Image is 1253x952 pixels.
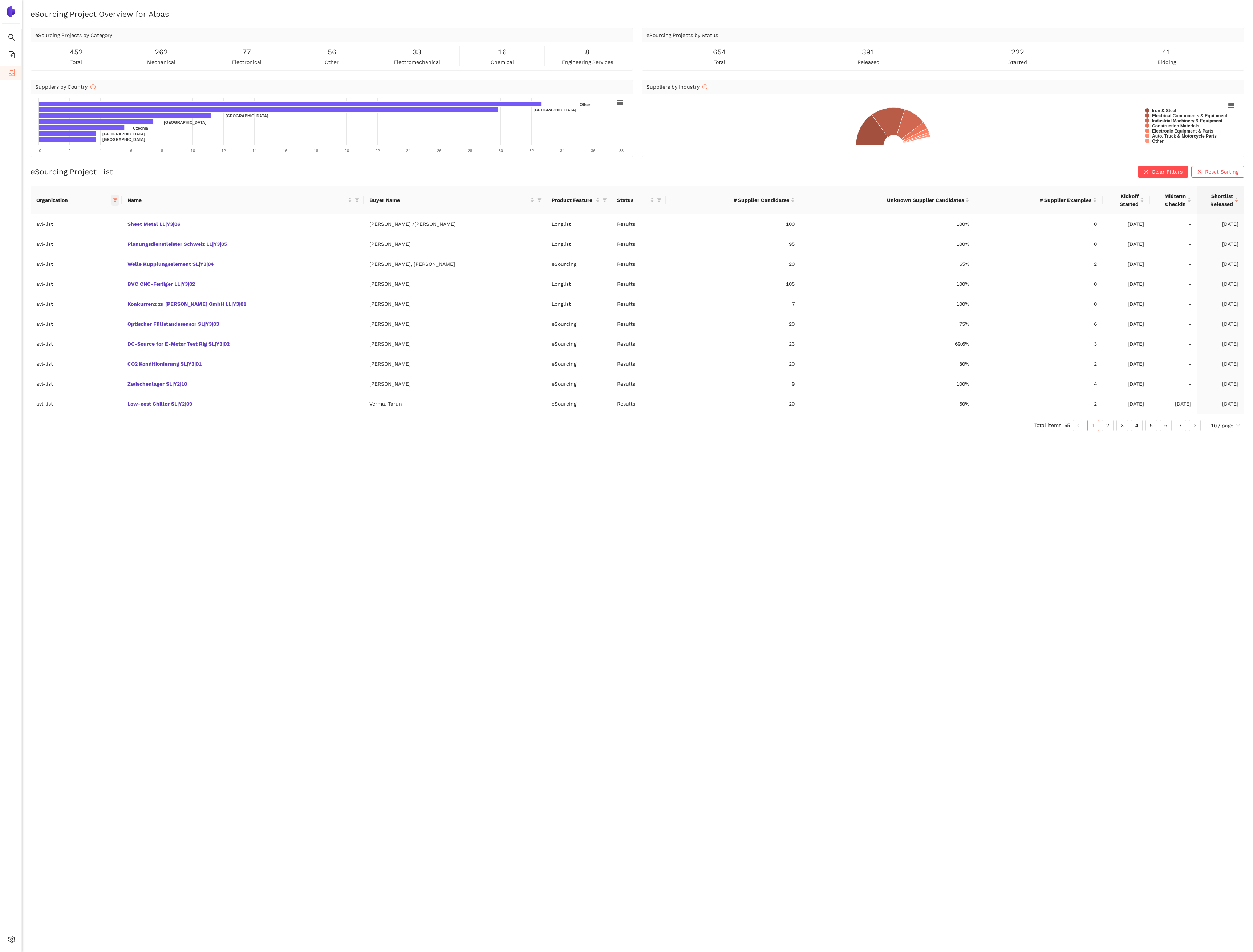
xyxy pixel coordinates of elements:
td: eSourcing [546,334,611,354]
span: file-add [8,49,15,63]
td: Longlist [546,294,611,314]
span: info-circle [702,84,707,89]
th: this column's title is Midterm Checkin,this column is sortable [1150,186,1197,214]
li: 3 [1116,420,1128,431]
text: Auto, Truck & Motorcycle Parts [1152,134,1217,139]
li: Previous Page [1073,420,1084,431]
td: [DATE] [1197,354,1244,374]
td: avl-list [31,214,122,234]
text: 20 [345,149,349,153]
span: chemical [491,58,514,66]
span: Suppliers by Industry [646,84,707,90]
td: Verma, Tarun [364,394,546,414]
td: 20 [666,394,800,414]
span: 77 [242,46,251,58]
td: [DATE] [1197,374,1244,394]
span: 222 [1011,46,1024,58]
td: 23 [666,334,800,354]
td: [DATE] [1103,354,1150,374]
td: [DATE] [1103,394,1150,414]
td: [PERSON_NAME] [364,334,546,354]
text: Other [1152,139,1164,144]
text: 2 [69,149,71,153]
text: [GEOGRAPHIC_DATA] [164,120,207,125]
td: avl-list [31,294,122,314]
td: avl-list [31,354,122,374]
td: [DATE] [1103,274,1150,294]
li: 1 [1087,420,1099,431]
td: Results [611,394,666,414]
td: [DATE] [1150,394,1197,414]
td: 100% [800,294,975,314]
td: 2 [975,354,1103,374]
td: 2 [975,394,1103,414]
li: Total items: 65 [1034,420,1070,431]
span: info-circle [90,84,96,89]
td: Results [611,254,666,274]
td: - [1150,334,1197,354]
span: 262 [155,46,168,58]
span: bidding [1157,58,1176,66]
td: 100% [800,214,975,234]
li: 4 [1131,420,1143,431]
td: 3 [975,334,1103,354]
text: [GEOGRAPHIC_DATA] [534,108,576,112]
span: 33 [413,46,421,58]
span: other [325,58,339,66]
th: this column's title is # Supplier Examples,this column is sortable [975,186,1103,214]
li: 2 [1102,420,1114,431]
td: 0 [975,214,1103,234]
text: Iron & Steel [1152,108,1176,113]
td: - [1150,254,1197,274]
td: 80% [800,354,975,374]
td: Results [611,334,666,354]
td: 4 [975,374,1103,394]
span: Buyer Name [369,196,528,204]
span: close [1144,169,1149,175]
td: 9 [666,374,800,394]
text: Czechia [133,126,148,130]
td: eSourcing [546,314,611,334]
text: 6 [130,149,132,153]
td: 0 [975,274,1103,294]
text: 34 [560,149,564,153]
td: eSourcing [546,394,611,414]
td: [DATE] [1197,234,1244,254]
li: Next Page [1189,420,1201,431]
span: electromechanical [394,58,440,66]
span: 654 [713,46,726,58]
text: 16 [283,149,287,153]
td: 69.6% [800,334,975,354]
td: [DATE] [1103,214,1150,234]
td: 60% [800,394,975,414]
td: 6 [975,314,1103,334]
td: 95 [666,234,800,254]
text: 28 [468,149,472,153]
text: 0 [39,149,41,153]
td: [DATE] [1103,294,1150,314]
text: 30 [499,149,503,153]
span: Suppliers by Country [35,84,96,90]
span: 10 / page [1211,420,1240,431]
text: 8 [161,149,163,153]
text: 38 [619,149,624,153]
td: avl-list [31,334,122,354]
text: Other [580,102,591,107]
span: filter [537,198,542,202]
td: Results [611,214,666,234]
td: [DATE] [1103,254,1150,274]
span: 452 [70,46,83,58]
span: filter [111,195,119,206]
button: closeReset Sorting [1191,166,1244,178]
td: Results [611,354,666,374]
text: [GEOGRAPHIC_DATA] [102,137,145,142]
td: Longlist [546,214,611,234]
span: filter [657,198,661,202]
span: mechanical [147,58,175,66]
td: [DATE] [1197,214,1244,234]
span: filter [601,195,608,206]
span: left [1076,423,1081,428]
span: Shortlist Released [1203,192,1233,208]
td: avl-list [31,254,122,274]
td: 2 [975,254,1103,274]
